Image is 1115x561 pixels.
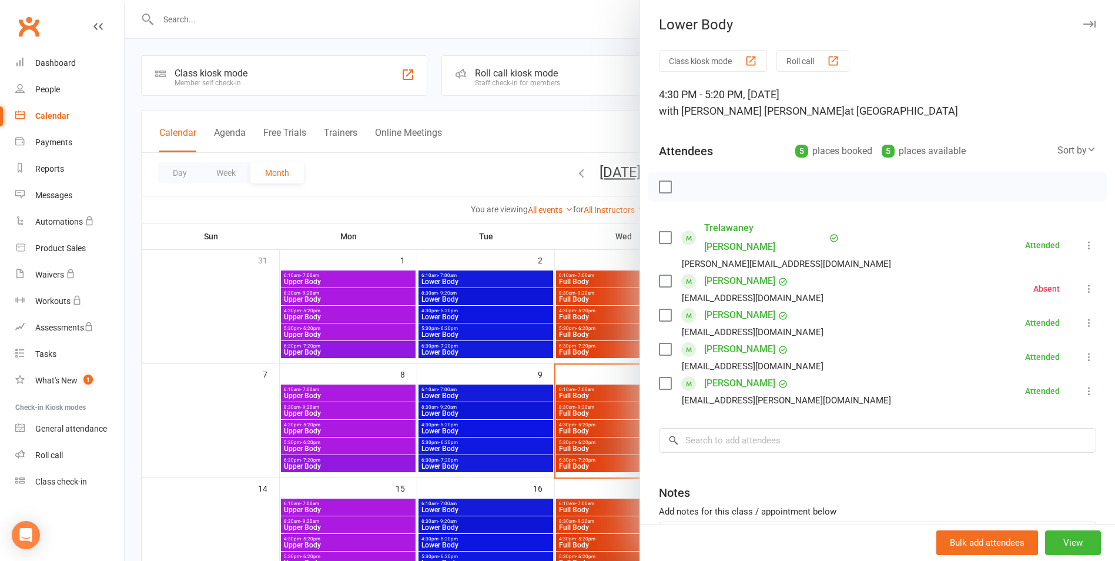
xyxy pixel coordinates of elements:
div: What's New [35,376,78,385]
div: Assessments [35,323,93,332]
input: Search to add attendees [659,428,1096,453]
div: Absent [1033,285,1060,293]
a: Clubworx [14,12,43,41]
div: Roll call [35,450,63,460]
a: Roll call [15,442,124,469]
a: Reports [15,156,124,182]
div: Attended [1025,353,1060,361]
div: Notes [659,485,690,501]
a: Automations [15,209,124,235]
div: Attended [1025,241,1060,249]
div: Attendees [659,143,713,159]
div: [EMAIL_ADDRESS][PERSON_NAME][DOMAIN_NAME] [682,393,891,408]
div: Attended [1025,319,1060,327]
div: Open Intercom Messenger [12,521,40,549]
div: Calendar [35,111,69,121]
div: Lower Body [640,16,1115,33]
div: [PERSON_NAME][EMAIL_ADDRESS][DOMAIN_NAME] [682,256,891,272]
div: places booked [795,143,872,159]
a: [PERSON_NAME] [704,340,775,359]
a: Dashboard [15,50,124,76]
div: Payments [35,138,72,147]
span: 1 [83,375,93,385]
a: [PERSON_NAME] [704,272,775,290]
span: at [GEOGRAPHIC_DATA] [845,105,958,117]
div: Sort by [1057,143,1096,158]
div: Tasks [35,349,56,359]
div: Reports [35,164,64,173]
div: [EMAIL_ADDRESS][DOMAIN_NAME] [682,290,823,306]
div: 5 [795,145,808,158]
button: Bulk add attendees [936,530,1038,555]
div: Attended [1025,387,1060,395]
div: Product Sales [35,243,86,253]
div: Waivers [35,270,64,279]
div: [EMAIL_ADDRESS][DOMAIN_NAME] [682,359,823,374]
button: View [1045,530,1101,555]
a: Messages [15,182,124,209]
div: 5 [882,145,895,158]
div: Workouts [35,296,71,306]
div: Dashboard [35,58,76,68]
button: Roll call [776,50,849,72]
span: with [PERSON_NAME] [PERSON_NAME] [659,105,845,117]
a: What's New1 [15,368,124,394]
div: General attendance [35,424,107,433]
div: Messages [35,191,72,200]
div: Class check-in [35,477,87,486]
div: Automations [35,217,83,226]
a: Product Sales [15,235,124,262]
a: Assessments [15,315,124,341]
a: Tasks [15,341,124,368]
a: Calendar [15,103,124,129]
div: Add notes for this class / appointment below [659,505,1096,519]
a: Waivers [15,262,124,288]
a: Payments [15,129,124,156]
div: [EMAIL_ADDRESS][DOMAIN_NAME] [682,325,823,340]
div: 4:30 PM - 5:20 PM, [DATE] [659,86,1096,119]
a: Workouts [15,288,124,315]
button: Class kiosk mode [659,50,767,72]
a: [PERSON_NAME] [704,306,775,325]
a: Trelawaney [PERSON_NAME] [704,219,826,256]
a: General attendance kiosk mode [15,416,124,442]
div: places available [882,143,966,159]
a: People [15,76,124,103]
a: Class kiosk mode [15,469,124,495]
a: [PERSON_NAME] [704,374,775,393]
div: People [35,85,60,94]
